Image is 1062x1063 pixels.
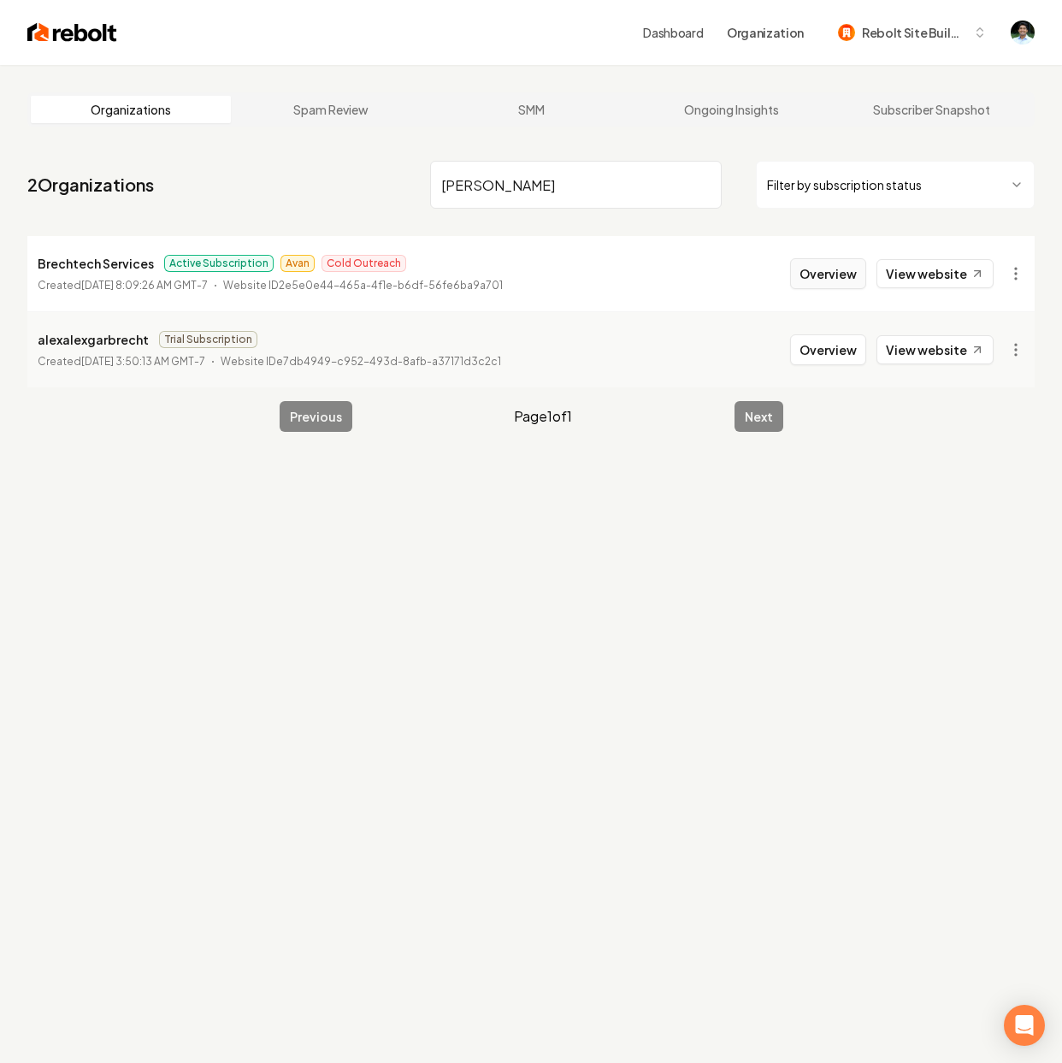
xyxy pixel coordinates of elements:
[38,253,154,274] p: Brechtech Services
[790,334,866,365] button: Overview
[81,279,208,292] time: [DATE] 8:09:26 AM GMT-7
[1011,21,1035,44] button: Open user button
[1004,1005,1045,1046] div: Open Intercom Messenger
[876,259,994,288] a: View website
[514,406,572,427] span: Page 1 of 1
[159,331,257,348] span: Trial Subscription
[1011,21,1035,44] img: Arwin Rahmatpanah
[430,161,721,209] input: Search by name or ID
[221,353,501,370] p: Website ID e7db4949-c952-493d-8afb-a37171d3c2c1
[831,96,1031,123] a: Subscriber Snapshot
[38,277,208,294] p: Created
[164,255,274,272] span: Active Subscription
[27,21,117,44] img: Rebolt Logo
[876,335,994,364] a: View website
[431,96,631,123] a: SMM
[717,17,814,48] button: Organization
[631,96,831,123] a: Ongoing Insights
[38,329,149,350] p: alexalexgarbrecht
[38,353,205,370] p: Created
[280,255,315,272] span: Avan
[862,24,966,42] span: Rebolt Site Builder
[838,24,855,41] img: Rebolt Site Builder
[31,96,231,123] a: Organizations
[322,255,406,272] span: Cold Outreach
[223,277,503,294] p: Website ID 2e5e0e44-465a-4f1e-b6df-56fe6ba9a701
[790,258,866,289] button: Overview
[643,24,703,41] a: Dashboard
[27,173,154,197] a: 2Organizations
[231,96,431,123] a: Spam Review
[81,355,205,368] time: [DATE] 3:50:13 AM GMT-7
